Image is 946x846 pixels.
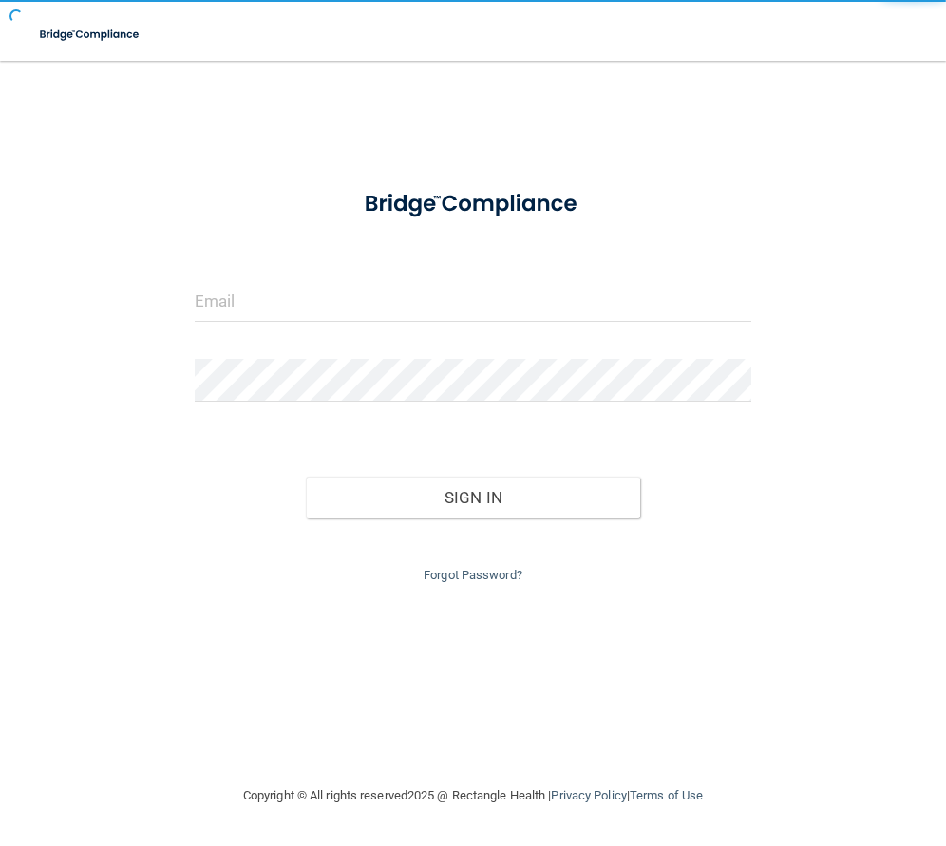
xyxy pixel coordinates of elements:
img: bridge_compliance_login_screen.278c3ca4.svg [341,175,605,234]
button: Sign In [306,477,640,518]
input: Email [195,279,751,322]
img: bridge_compliance_login_screen.278c3ca4.svg [28,15,152,54]
a: Privacy Policy [551,788,626,802]
div: Copyright © All rights reserved 2025 @ Rectangle Health | | [126,765,820,826]
a: Terms of Use [630,788,703,802]
a: Forgot Password? [424,568,522,582]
